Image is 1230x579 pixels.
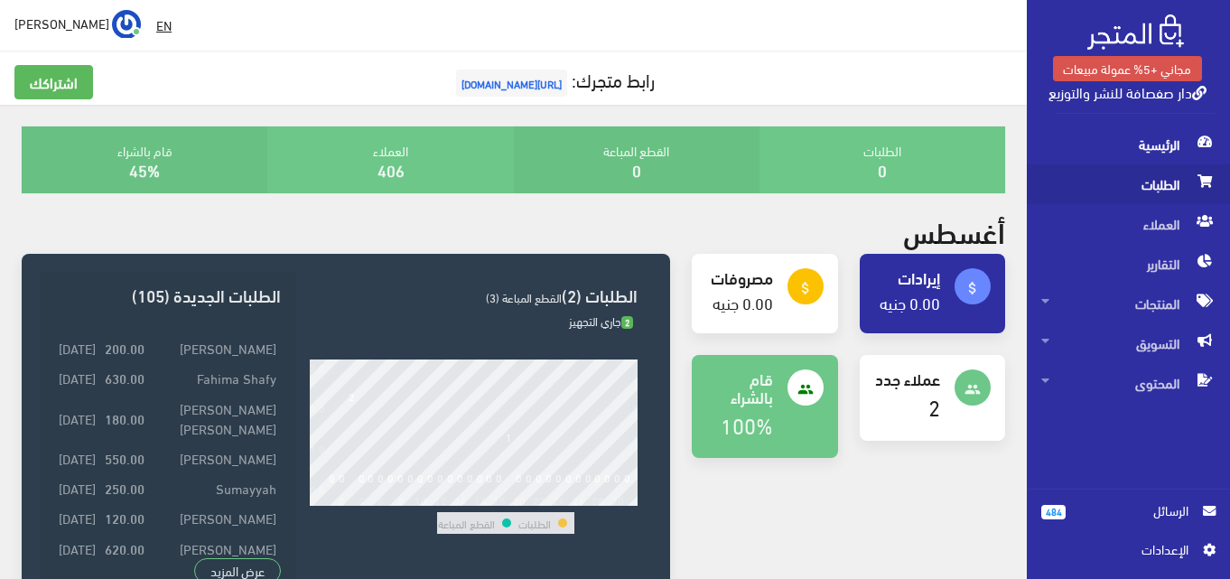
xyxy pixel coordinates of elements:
[22,126,267,193] div: قام بالشراء
[267,126,513,193] div: العملاء
[514,126,759,193] div: القطع المباعة
[14,65,93,99] a: اشتراكك
[706,369,772,406] h4: قام بالشراء
[149,533,280,563] td: [PERSON_NAME]
[377,493,384,506] div: 6
[129,154,160,184] a: 45%
[14,9,141,38] a: ... [PERSON_NAME]
[611,493,624,506] div: 30
[434,493,447,506] div: 12
[1027,363,1230,403] a: المحتوى
[149,363,280,393] td: Fahima Shafy
[621,316,633,330] span: 2
[513,493,526,506] div: 20
[149,9,179,42] a: EN
[149,333,280,363] td: [PERSON_NAME]
[105,408,144,428] strong: 180.00
[1041,539,1216,568] a: اﻹعدادات
[903,215,1005,247] h2: أغسطس
[1041,125,1216,164] span: الرئيسية
[1048,79,1207,105] a: دار صفصافة للنشر والتوزيع
[54,333,100,363] td: [DATE]
[452,62,655,96] a: رابط متجرك:[URL][DOMAIN_NAME]
[1041,204,1216,244] span: العملاء
[474,493,487,506] div: 16
[517,512,552,534] td: الطلبات
[759,126,1005,193] div: الطلبات
[454,493,467,506] div: 14
[397,493,404,506] div: 8
[105,538,144,558] strong: 620.00
[721,405,773,444] a: 100%
[1041,363,1216,403] span: المحتوى
[1041,164,1216,204] span: الطلبات
[553,493,565,506] div: 24
[706,268,772,286] h4: مصروفات
[22,455,90,524] iframe: Drift Widget Chat Controller
[1041,323,1216,363] span: التسويق
[797,381,814,397] i: people
[964,381,981,397] i: people
[1080,500,1188,520] span: الرسائل
[54,286,280,304] h3: الطلبات الجديدة (105)
[1027,284,1230,323] a: المنتجات
[456,70,567,97] span: [URL][DOMAIN_NAME]
[1027,125,1230,164] a: الرئيسية
[339,493,345,506] div: 2
[569,310,633,332] span: جاري التجهيز
[1027,204,1230,244] a: العملاء
[874,268,940,286] h4: إيرادات
[54,393,100,443] td: [DATE]
[493,493,506,506] div: 18
[1027,164,1230,204] a: الطلبات
[149,503,280,533] td: [PERSON_NAME]
[1087,14,1184,50] img: .
[415,493,427,506] div: 10
[533,493,545,506] div: 22
[105,368,144,388] strong: 630.00
[105,508,144,528] strong: 120.00
[928,387,940,425] a: 2
[112,10,141,39] img: ...
[1056,539,1188,559] span: اﻹعدادات
[1041,505,1066,519] span: 484
[310,286,638,304] h3: الطلبات (2)
[964,280,981,296] i: attach_money
[486,286,562,308] span: القطع المباعة (3)
[797,280,814,296] i: attach_money
[573,493,585,506] div: 26
[54,443,100,472] td: [DATE]
[156,14,172,36] u: EN
[878,154,887,184] a: 0
[359,493,365,506] div: 4
[54,363,100,393] td: [DATE]
[105,338,144,358] strong: 200.00
[54,533,100,563] td: [DATE]
[632,154,641,184] a: 0
[713,287,773,317] a: 0.00 جنيه
[1041,500,1216,539] a: 484 الرسائل
[149,393,280,443] td: [PERSON_NAME] [PERSON_NAME]
[880,287,940,317] a: 0.00 جنيه
[14,12,109,34] span: [PERSON_NAME]
[149,443,280,472] td: [PERSON_NAME]
[1041,244,1216,284] span: التقارير
[1053,56,1202,81] a: مجاني +5% عمولة مبيعات
[1027,244,1230,284] a: التقارير
[105,448,144,468] strong: 550.00
[437,512,496,534] td: القطع المباعة
[874,369,940,388] h4: عملاء جدد
[377,154,405,184] a: 406
[149,473,280,503] td: Sumayyah
[105,478,144,498] strong: 250.00
[592,493,604,506] div: 28
[1041,284,1216,323] span: المنتجات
